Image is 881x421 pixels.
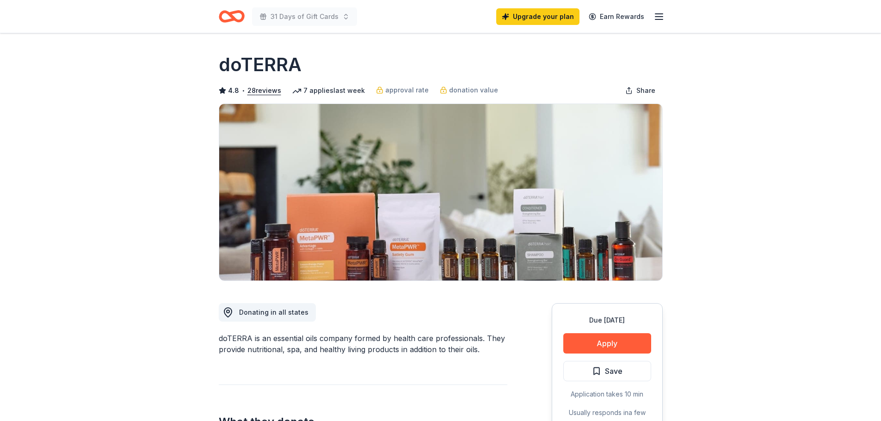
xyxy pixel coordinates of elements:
button: 31 Days of Gift Cards [252,7,357,26]
a: Home [219,6,245,27]
span: Donating in all states [239,308,308,316]
span: 31 Days of Gift Cards [271,11,339,22]
a: Earn Rewards [583,8,650,25]
span: approval rate [385,85,429,96]
div: 7 applies last week [292,85,365,96]
a: approval rate [376,85,429,96]
a: donation value [440,85,498,96]
span: donation value [449,85,498,96]
div: doTERRA is an essential oils company formed by health care professionals. They provide nutritiona... [219,333,507,355]
button: 28reviews [247,85,281,96]
button: Share [618,81,663,100]
span: Share [636,85,655,96]
h1: doTERRA [219,52,302,78]
button: Save [563,361,651,381]
button: Apply [563,333,651,354]
div: Application takes 10 min [563,389,651,400]
span: • [241,87,245,94]
a: Upgrade your plan [496,8,579,25]
img: Image for doTERRA [219,104,662,281]
span: 4.8 [228,85,239,96]
div: Due [DATE] [563,315,651,326]
span: Save [605,365,622,377]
